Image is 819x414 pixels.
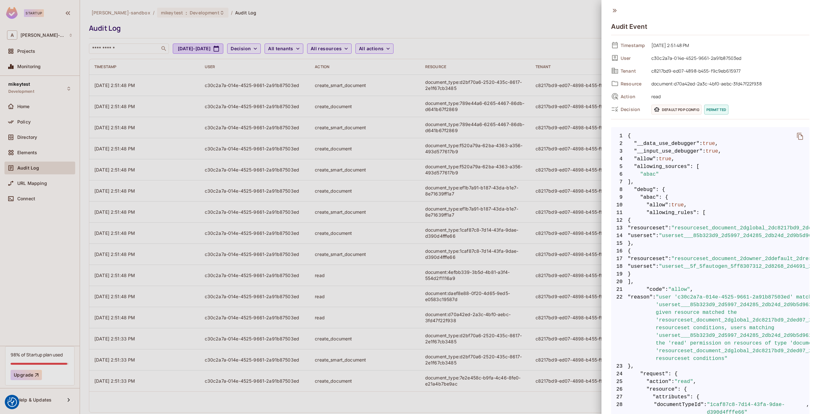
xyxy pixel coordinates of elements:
span: "resourceset" [628,224,668,232]
h4: Audit Event [611,23,647,30]
span: : [656,155,659,163]
span: 3 [611,147,628,155]
span: { [611,247,809,255]
span: 1 [611,132,628,140]
span: : [653,293,656,362]
span: "abac" [640,171,659,178]
img: Revisit consent button [7,397,17,407]
span: 16 [611,247,628,255]
span: : [703,147,706,155]
span: : [ [696,209,706,217]
span: 11 [611,209,628,217]
span: : [668,224,672,232]
span: : [699,140,703,147]
span: , [715,140,718,147]
span: 8 [611,186,628,194]
span: Decision [621,106,646,112]
span: 12 [611,217,628,224]
span: "code" [647,286,665,293]
span: Default PDP config [651,105,702,115]
span: : [668,201,672,209]
span: 10 [611,201,628,209]
span: permitted [704,105,728,115]
span: Timestamp [621,42,646,48]
span: : { [659,194,668,201]
span: { [628,132,631,140]
span: 26 [611,386,628,393]
span: 13 [611,224,628,232]
span: } [611,270,809,278]
span: "allow" [668,286,690,293]
span: true [706,147,718,155]
span: 15 [611,240,628,247]
span: 5 [611,163,628,171]
span: 6 [611,171,628,178]
span: "abac" [640,194,659,201]
span: 27 [611,393,628,401]
span: [DATE] 2:51:48 PM [648,41,809,49]
span: : [656,232,659,240]
span: 18 [611,263,628,270]
span: true [672,201,684,209]
span: : { [656,186,665,194]
span: read [648,92,809,100]
button: delete [792,129,808,144]
span: "allowing_sources" [634,163,690,171]
span: : [ [690,163,699,171]
span: true [703,140,715,147]
span: c30c2a7a-014e-4525-9661-2a91b87503ed [648,54,809,62]
span: "attributes" [653,393,690,401]
span: : [665,286,668,293]
span: , [684,201,687,209]
span: 9 [611,194,628,201]
span: Tenant [621,68,646,74]
span: "userset" [628,232,656,240]
span: document:d70a42ed-2a3c-4bf0-aebc-3fd47f22f938 [648,80,809,87]
span: 2 [611,140,628,147]
span: 22 [611,293,628,362]
span: "allow" [634,155,656,163]
button: Consent Preferences [7,397,17,407]
span: Resource [621,81,646,87]
span: }, [611,240,809,247]
span: "read" [674,378,693,386]
span: true [659,155,672,163]
span: : { [678,386,687,393]
span: Action [621,93,646,100]
span: : [656,263,659,270]
span: User [621,55,646,61]
span: "__data_use_debugger" [634,140,700,147]
span: , [693,378,696,386]
span: 20 [611,278,628,286]
span: 4 [611,155,628,163]
span: 25 [611,378,628,386]
span: }, [611,362,809,370]
span: 23 [611,362,628,370]
span: : { [668,370,678,378]
span: "allowing_rules" [647,209,696,217]
span: "reason" [628,293,653,362]
span: "userset" [628,263,656,270]
span: "request" [640,370,668,378]
span: , [672,155,675,163]
span: , [718,147,721,155]
span: : [668,255,672,263]
span: "resourceset" [628,255,668,263]
span: 21 [611,286,628,293]
span: 24 [611,370,628,378]
span: c8217bd9-ed07-4898-b455-f9c9eb615977 [648,67,809,75]
span: "resource" [647,386,678,393]
span: 7 [611,178,628,186]
span: 19 [611,270,628,278]
span: 14 [611,232,628,240]
span: "action" [647,378,672,386]
span: { [611,217,809,224]
span: "debug" [634,186,656,194]
span: 17 [611,255,628,263]
span: "__input_use_debugger" [634,147,703,155]
span: ], [611,178,809,186]
span: : { [690,393,699,401]
span: "allow" [647,201,668,209]
span: , [690,286,693,293]
span: : [672,378,675,386]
